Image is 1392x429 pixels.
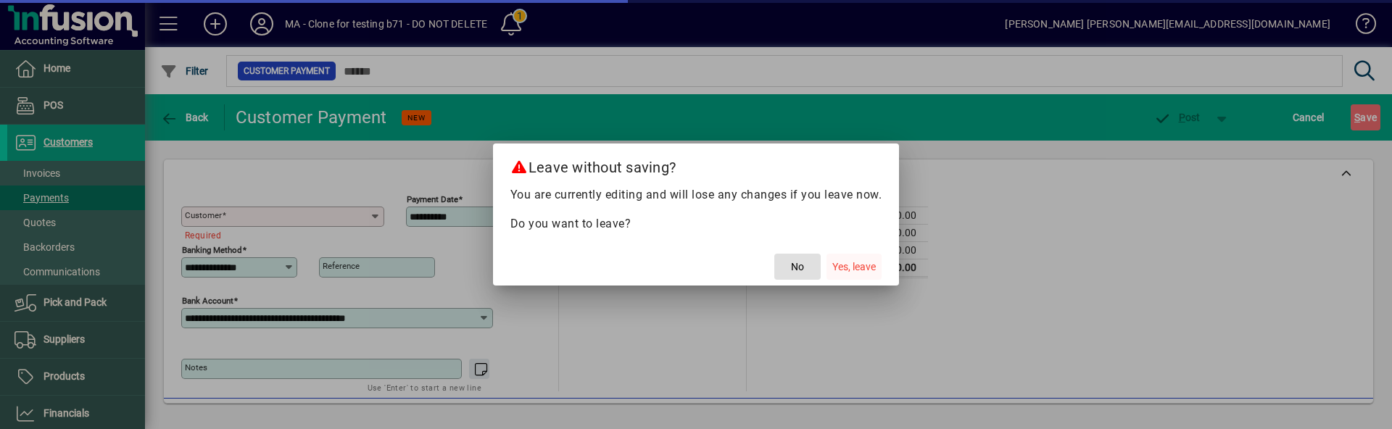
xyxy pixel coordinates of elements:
p: You are currently editing and will lose any changes if you leave now. [510,186,882,204]
h2: Leave without saving? [493,143,900,186]
button: No [774,254,821,280]
p: Do you want to leave? [510,215,882,233]
span: No [791,259,804,275]
span: Yes, leave [832,259,876,275]
button: Yes, leave [826,254,882,280]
